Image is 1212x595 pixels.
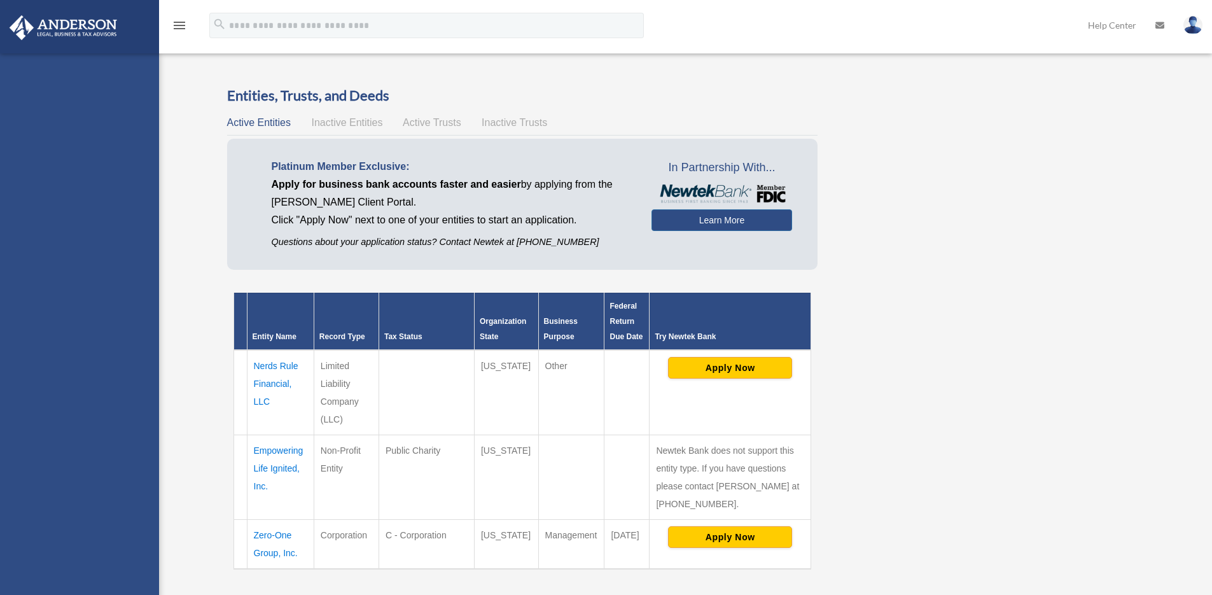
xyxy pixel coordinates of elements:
[272,158,632,176] p: Platinum Member Exclusive:
[474,350,538,435] td: [US_STATE]
[172,22,187,33] a: menu
[247,350,314,435] td: Nerds Rule Financial, LLC
[668,526,792,548] button: Apply Now
[272,176,632,211] p: by applying from the [PERSON_NAME] Client Portal.
[379,293,474,350] th: Tax Status
[272,211,632,229] p: Click "Apply Now" next to one of your entities to start an application.
[650,435,811,519] td: Newtek Bank does not support this entity type. If you have questions please contact [PERSON_NAME]...
[604,293,650,350] th: Federal Return Due Date
[314,519,379,569] td: Corporation
[247,293,314,350] th: Entity Name
[247,435,314,519] td: Empowering Life Ignited, Inc.
[227,117,291,128] span: Active Entities
[538,350,604,435] td: Other
[474,293,538,350] th: Organization State
[482,117,547,128] span: Inactive Trusts
[1183,16,1202,34] img: User Pic
[172,18,187,33] i: menu
[379,435,474,519] td: Public Charity
[651,158,792,178] span: In Partnership With...
[379,519,474,569] td: C - Corporation
[314,435,379,519] td: Non-Profit Entity
[311,117,382,128] span: Inactive Entities
[668,357,792,379] button: Apply Now
[6,15,121,40] img: Anderson Advisors Platinum Portal
[247,519,314,569] td: Zero-One Group, Inc.
[314,293,379,350] th: Record Type
[272,234,632,250] p: Questions about your application status? Contact Newtek at [PHONE_NUMBER]
[474,435,538,519] td: [US_STATE]
[403,117,461,128] span: Active Trusts
[538,519,604,569] td: Management
[658,185,786,204] img: NewtekBankLogoSM.png
[212,17,226,31] i: search
[655,329,805,344] div: Try Newtek Bank
[314,350,379,435] td: Limited Liability Company (LLC)
[227,86,818,106] h3: Entities, Trusts, and Deeds
[272,179,521,190] span: Apply for business bank accounts faster and easier
[538,293,604,350] th: Business Purpose
[651,209,792,231] a: Learn More
[604,519,650,569] td: [DATE]
[474,519,538,569] td: [US_STATE]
